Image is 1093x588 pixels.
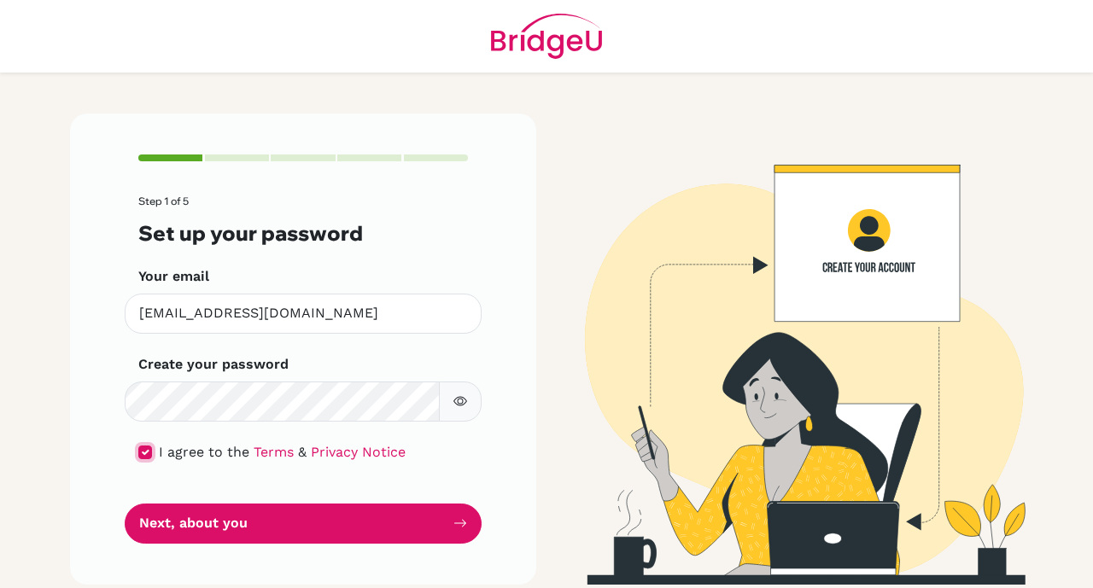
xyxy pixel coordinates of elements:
[311,444,406,460] a: Privacy Notice
[138,354,289,375] label: Create your password
[138,195,189,207] span: Step 1 of 5
[125,504,482,544] button: Next, about you
[298,444,307,460] span: &
[125,294,482,334] input: Insert your email*
[138,266,209,287] label: Your email
[159,444,249,460] span: I agree to the
[138,221,468,246] h3: Set up your password
[254,444,294,460] a: Terms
